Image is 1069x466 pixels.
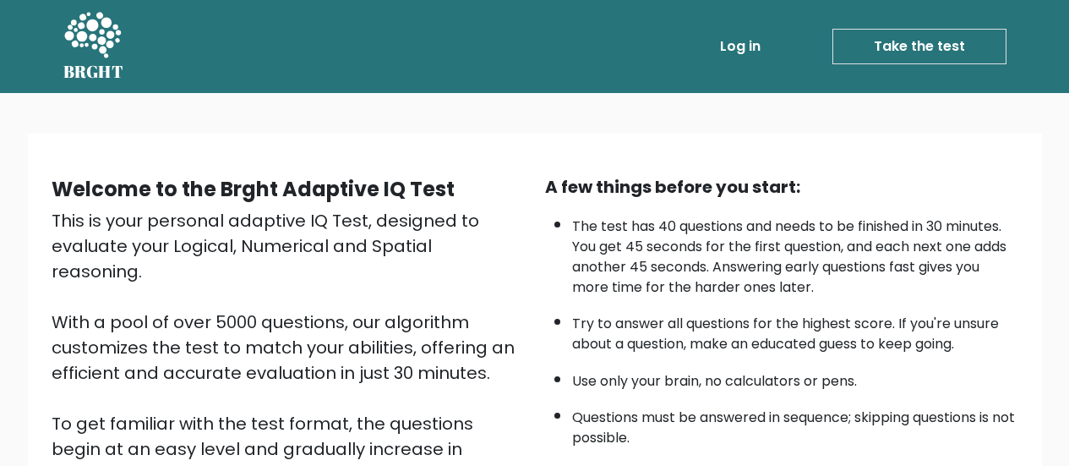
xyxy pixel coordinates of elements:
[545,174,1018,200] div: A few things before you start:
[572,208,1018,298] li: The test has 40 questions and needs to be finished in 30 minutes. You get 45 seconds for the firs...
[572,363,1018,392] li: Use only your brain, no calculators or pens.
[713,30,767,63] a: Log in
[832,29,1006,64] a: Take the test
[63,7,124,86] a: BRGHT
[63,62,124,82] h5: BRGHT
[572,305,1018,354] li: Try to answer all questions for the highest score. If you're unsure about a question, make an edu...
[572,399,1018,448] li: Questions must be answered in sequence; skipping questions is not possible.
[52,175,455,203] b: Welcome to the Brght Adaptive IQ Test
